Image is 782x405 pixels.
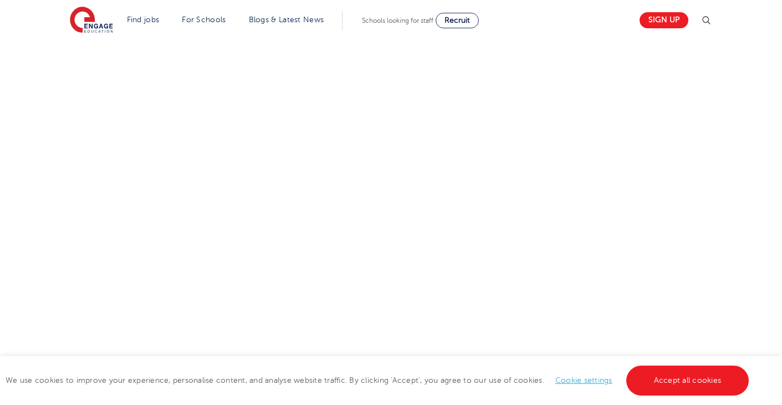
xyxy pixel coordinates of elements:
[362,17,433,24] span: Schools looking for staff
[4,126,37,135] img: Google
[4,138,46,147] img: Facebook
[37,126,103,134] span: Sign up with Google
[101,150,129,159] img: Apple
[46,138,121,146] span: Sign up with Facebook
[4,108,45,117] span: Sign up now
[6,376,752,384] span: We use cookies to improve your experience, personalise content, and analyse website traffic. By c...
[249,16,324,24] a: Blogs & Latest News
[4,72,45,80] span: See savings
[436,13,479,28] a: Recruit
[127,16,160,24] a: Find jobs
[640,12,688,28] a: Sign up
[182,16,226,24] a: For Schools
[31,322,55,332] img: logo
[70,7,113,34] img: Engage Education
[129,150,190,159] span: Sign up with Apple
[4,89,24,98] span: Log in
[4,150,32,159] img: Email
[555,376,612,384] a: Cookie settings
[4,89,45,98] span: Sign up now
[32,150,93,159] span: Sign up with Email
[626,366,749,396] a: Accept all cookies
[97,149,195,161] button: Sign up with Apple
[444,16,470,24] span: Recruit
